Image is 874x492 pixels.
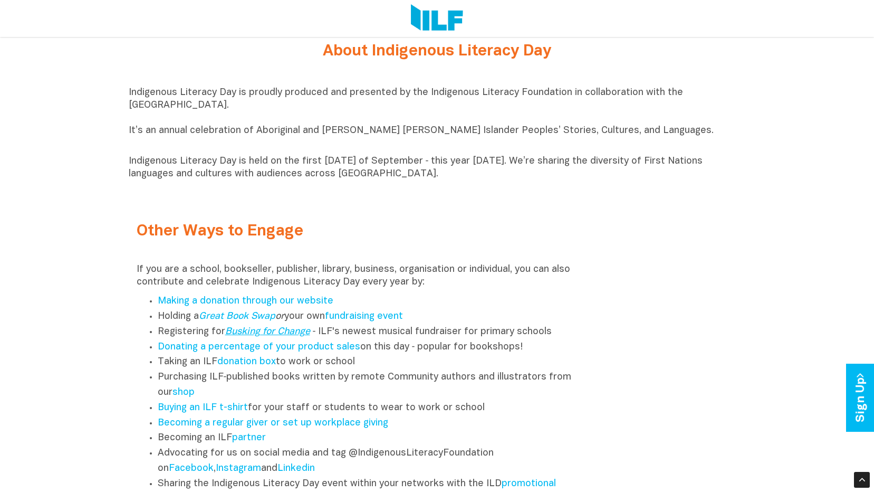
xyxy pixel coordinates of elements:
li: Becoming an ILF [158,431,584,446]
p: Indigenous Literacy Day is proudly produced and presented by the Indigenous Literacy Foundation i... [129,87,746,150]
li: Purchasing ILF‑published books written by remote Community authors and illustrators from our [158,370,584,401]
img: Logo [411,4,463,33]
a: shop [172,388,195,397]
h2: Other Ways to Engage [137,223,584,240]
p: If you are a school, bookseller, publisher, library, business, organisation or individual, you ca... [137,263,584,289]
li: Registering for ‑ ILF's newest musical fundraiser for primary schools [158,325,584,340]
li: Holding a your own [158,309,584,325]
a: Facebook [169,464,214,473]
a: Becoming a regular giver or set up workplace giving [158,419,388,428]
a: Busking for Change [225,327,310,336]
a: Making a donation through our website [158,297,333,306]
a: donation box [217,357,276,366]
li: on this day ‑ popular for bookshops! [158,340,584,355]
div: Scroll Back to Top [854,472,870,488]
a: Donating a percentage of your product sales [158,343,360,352]
a: Instagram [216,464,261,473]
a: Buying an ILF t-shirt [158,403,248,412]
a: fundraising event [325,312,403,321]
li: Taking an ILF to work or school [158,355,584,370]
li: Advocating for us on social media and tag @IndigenousLiteracyFoundation on , and [158,446,584,477]
p: Indigenous Literacy Day is held on the first [DATE] of September ‑ this year [DATE]. We’re sharin... [129,155,746,181]
h2: About Indigenous Literacy Day [239,43,635,60]
em: or [199,312,284,321]
a: Linkedin [277,464,315,473]
a: Great Book Swap [199,312,275,321]
a: partner [232,433,266,442]
li: for your staff or students to wear to work or school [158,401,584,416]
